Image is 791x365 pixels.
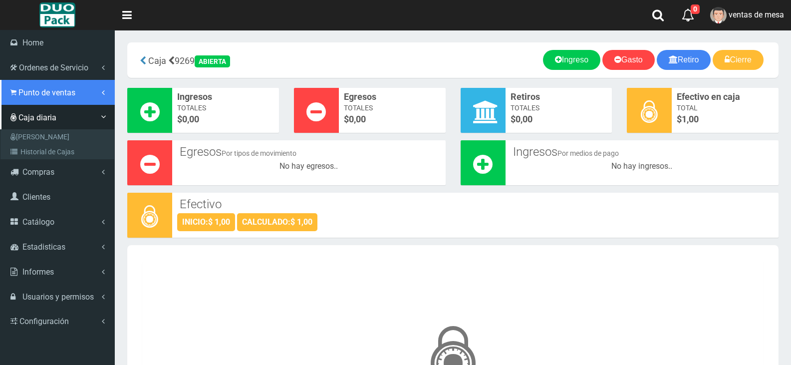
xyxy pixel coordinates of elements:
[208,217,230,227] strong: $ 1,00
[677,90,774,103] span: Efectivo en caja
[177,161,441,172] div: No hay egresos..
[344,90,441,103] span: Egresos
[511,113,607,126] span: $
[18,88,75,97] span: Punto de ventas
[135,50,347,70] div: 9269
[729,10,784,19] span: ventas de mesa
[344,113,441,126] span: $
[18,113,56,122] span: Caja diaria
[195,55,230,67] div: ABIERTA
[511,90,607,103] span: Retiros
[19,317,69,326] span: Configuración
[22,267,54,277] span: Informes
[237,213,317,231] div: CALCULADO:
[290,217,312,227] strong: $ 1,00
[349,114,366,124] font: 0,00
[180,198,771,211] h3: Efectivo
[22,167,54,177] span: Compras
[713,50,764,70] a: Cierre
[3,129,114,144] a: [PERSON_NAME]
[543,50,600,70] a: Ingreso
[177,113,274,126] span: $
[511,103,607,113] span: Totales
[182,114,199,124] font: 0,00
[148,55,166,66] span: Caja
[710,7,727,23] img: User Image
[3,144,114,159] a: Historial de Cajas
[677,113,774,126] span: $
[22,242,65,252] span: Estadisticas
[22,217,54,227] span: Catálogo
[677,103,774,113] span: Total
[22,192,50,202] span: Clientes
[691,4,700,14] span: 0
[39,2,75,27] img: Logo grande
[516,114,532,124] font: 0,00
[177,103,274,113] span: Totales
[682,114,699,124] span: 1,00
[344,103,441,113] span: Totales
[180,145,438,158] h3: Egresos
[657,50,711,70] a: Retiro
[177,213,235,231] div: INICIO:
[602,50,655,70] a: Gasto
[513,145,772,158] h3: Ingresos
[511,161,774,172] div: No hay ingresos..
[557,149,619,157] small: Por medios de pago
[177,90,274,103] span: Ingresos
[222,149,296,157] small: Por tipos de movimiento
[22,292,94,302] span: Usuarios y permisos
[22,38,43,47] span: Home
[19,63,88,72] span: Ordenes de Servicio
